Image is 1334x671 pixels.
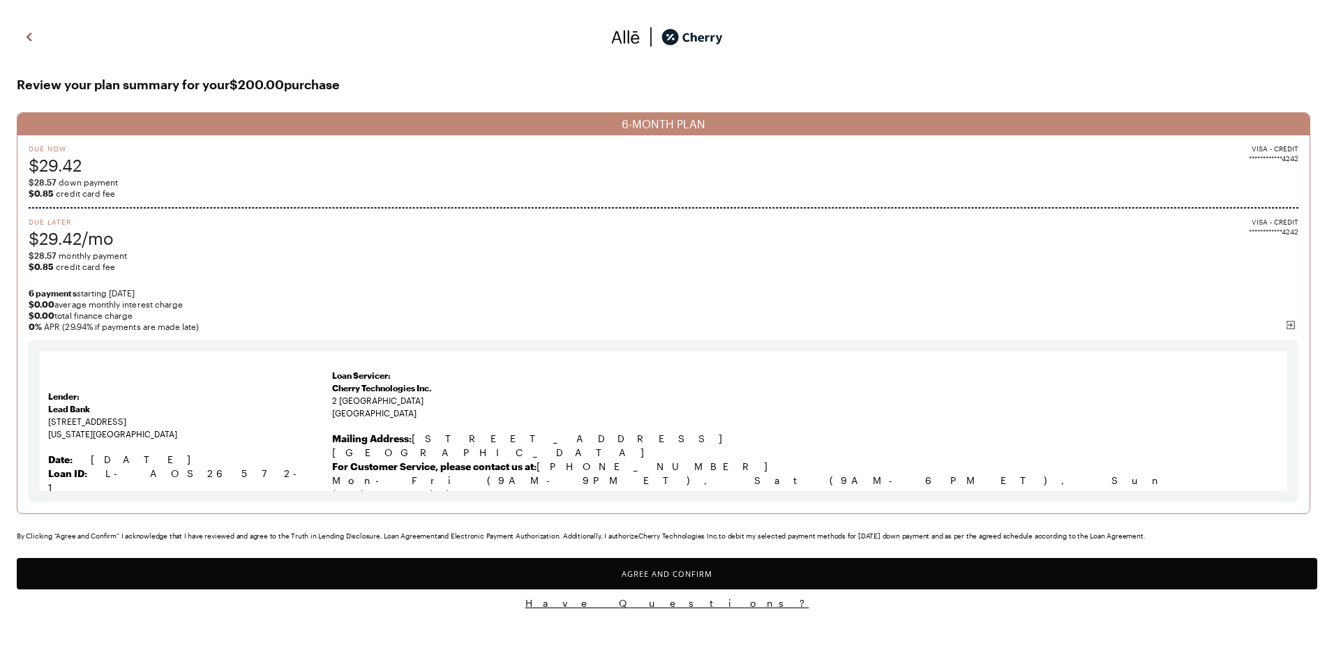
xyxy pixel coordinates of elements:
[29,144,82,153] span: Due Now
[17,73,1317,96] span: Review your plan summary for your $200.00 purchase
[332,474,1279,502] p: Mon-Fri (9AM-9PM ET), Sat (9AM-6PM ET), Sun (Closed)
[29,287,1298,299] span: starting [DATE]
[29,217,114,227] span: Due Later
[48,404,90,414] strong: Lead Bank
[332,460,1279,474] p: [PHONE_NUMBER]
[1252,144,1298,153] span: VISA - CREDIT
[29,227,114,250] span: $29.42/mo
[1252,217,1298,227] span: VISA - CREDIT
[48,467,87,479] strong: Loan ID:
[1285,319,1296,331] img: svg%3e
[48,391,80,401] strong: Lender:
[29,288,77,298] strong: 6 payments
[29,321,1298,332] span: APR (29.94% if payments are made late)
[29,261,1298,272] span: credit card fee
[29,310,54,320] strong: $0.00
[29,176,1298,188] span: down payment
[48,467,329,493] span: L-AOS26572-1
[332,432,1279,460] p: [STREET_ADDRESS] [GEOGRAPHIC_DATA]
[29,322,42,331] b: 0 %
[332,460,537,472] b: For Customer Service, please contact us at:
[29,250,57,260] span: $28.57
[17,113,1310,135] div: 6-MONTH PLAN
[29,262,54,271] b: $0.85
[91,453,204,465] span: [DATE]
[332,365,1279,519] td: 2 [GEOGRAPHIC_DATA] [GEOGRAPHIC_DATA]
[332,432,412,444] b: Mailing Address:
[21,27,38,47] img: svg%3e
[29,310,1298,321] span: total finance charge
[611,27,640,47] img: svg%3e
[29,299,1298,310] span: average monthly interest charge
[29,299,54,309] strong: $0.00
[29,250,1298,261] span: monthly payment
[48,365,332,519] td: [STREET_ADDRESS] [US_STATE][GEOGRAPHIC_DATA]
[29,188,54,198] b: $0.85
[17,558,1317,589] button: Agree and Confirm
[332,383,432,393] span: Cherry Technologies Inc.
[17,531,1317,541] div: By Clicking "Agree and Confirm" I acknowledge that I have reviewed and agree to the Truth in Lend...
[640,27,661,47] img: svg%3e
[332,370,391,380] strong: Loan Servicer:
[29,153,82,176] span: $29.42
[29,177,57,187] span: $28.57
[48,453,73,465] strong: Date:
[17,596,1317,610] button: Have Questions?
[29,188,1298,199] span: credit card fee
[661,27,723,47] img: cherry_black_logo-DrOE_MJI.svg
